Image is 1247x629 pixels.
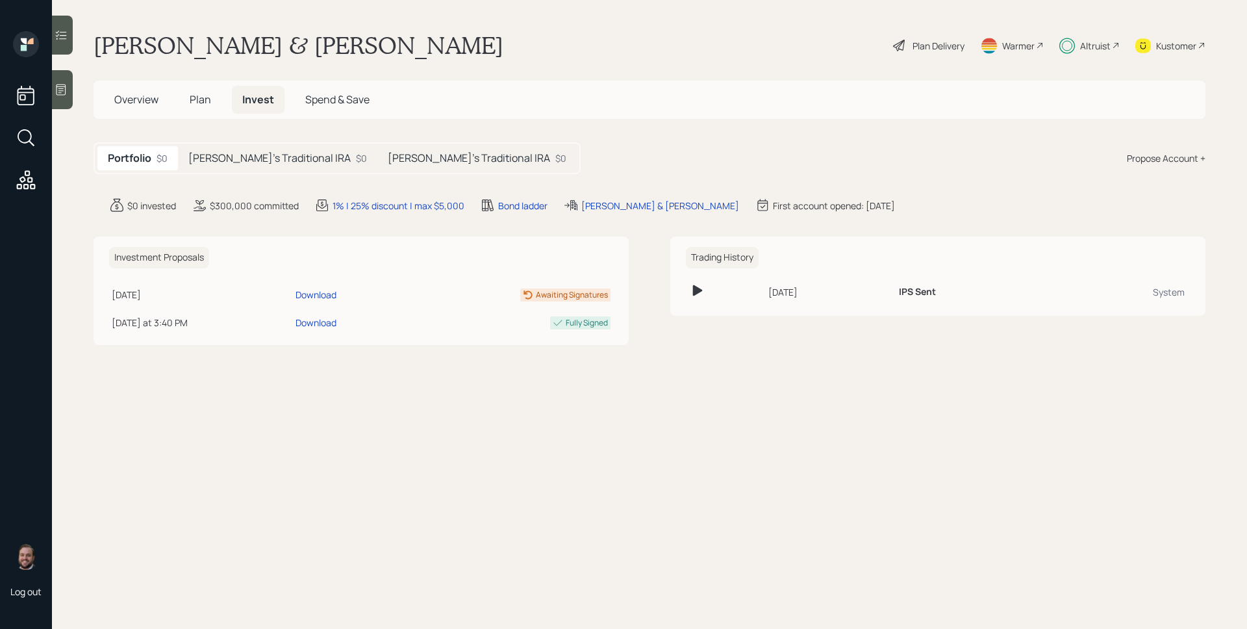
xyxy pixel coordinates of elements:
[536,289,608,301] div: Awaiting Signatures
[768,285,888,299] div: [DATE]
[296,288,336,302] div: Download
[10,585,42,598] div: Log out
[13,544,39,570] img: james-distasi-headshot.png
[566,317,608,329] div: Fully Signed
[899,287,936,298] h6: IPS Sent
[305,92,370,107] span: Spend & Save
[1127,151,1205,165] div: Propose Account +
[112,316,290,329] div: [DATE] at 3:40 PM
[114,92,158,107] span: Overview
[1156,39,1196,53] div: Kustomer
[773,199,895,212] div: First account opened: [DATE]
[127,199,176,212] div: $0 invested
[242,92,274,107] span: Invest
[913,39,964,53] div: Plan Delivery
[157,151,168,165] div: $0
[210,199,299,212] div: $300,000 committed
[1080,39,1111,53] div: Altruist
[388,152,550,164] h5: [PERSON_NAME]'s Traditional IRA
[356,151,367,165] div: $0
[498,199,548,212] div: Bond ladder
[686,247,759,268] h6: Trading History
[112,288,290,302] div: [DATE]
[190,92,211,107] span: Plan
[108,152,151,164] h5: Portfolio
[94,31,503,60] h1: [PERSON_NAME] & [PERSON_NAME]
[1002,39,1035,53] div: Warmer
[296,316,336,329] div: Download
[555,151,566,165] div: $0
[109,247,209,268] h6: Investment Proposals
[581,199,739,212] div: [PERSON_NAME] & [PERSON_NAME]
[333,199,464,212] div: 1% | 25% discount | max $5,000
[1055,285,1185,299] div: System
[188,152,351,164] h5: [PERSON_NAME]'s Traditional IRA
